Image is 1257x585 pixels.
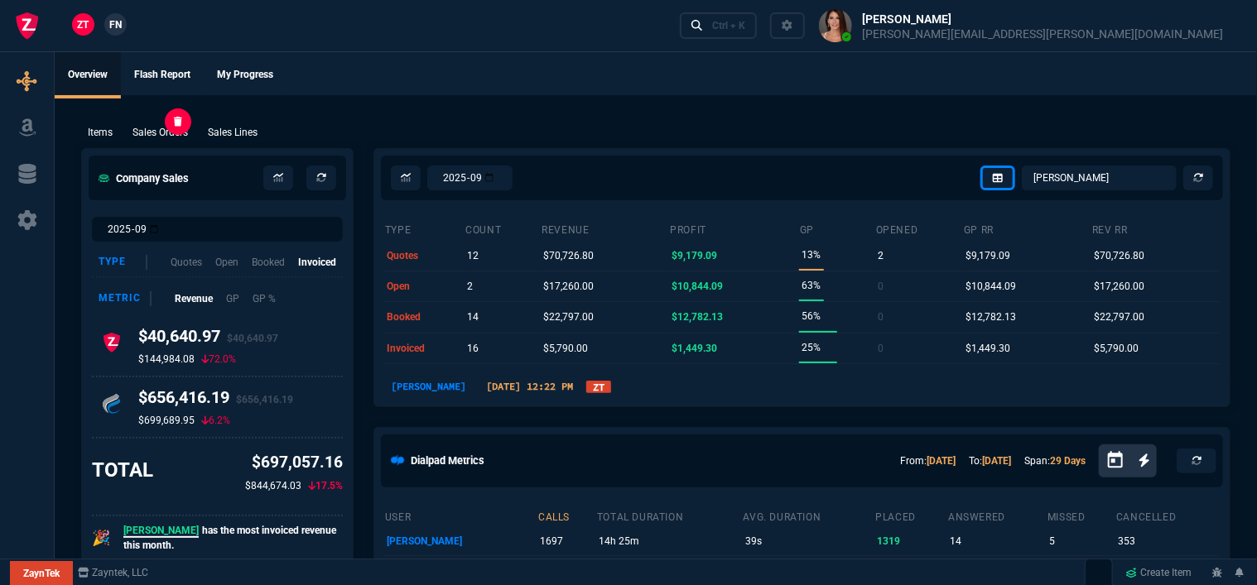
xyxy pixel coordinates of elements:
p: 6.2% [201,414,230,427]
p: 0 [878,337,884,360]
p: 14h 25m [599,530,739,553]
td: open [384,271,465,301]
span: $40,640.97 [227,333,278,344]
p: 16 [468,337,479,360]
p: 353 [1118,530,1216,553]
p: $10,844.09 [966,275,1016,298]
p: 🎉 [92,526,110,549]
th: Profit [669,217,799,240]
th: revenue [541,217,669,240]
h5: Dialpad Metrics [411,453,484,468]
p: $9,179.09 [672,244,718,267]
th: GP [799,217,875,240]
th: calls [537,504,596,527]
td: invoiced [384,333,465,363]
p: Quotes [171,255,202,270]
p: 56% [802,304,821,328]
p: Invoiced [298,255,336,270]
p: 25% [802,336,821,359]
th: placed [874,504,947,527]
p: 12 [468,244,479,267]
h4: $40,640.97 [138,326,278,352]
th: opened [875,217,963,240]
p: 1319 [878,530,945,553]
p: 63% [802,274,821,297]
p: To: [969,453,1011,468]
h3: TOTAL [92,458,153,482]
p: 14 [468,305,479,328]
p: $699,689.95 [138,414,195,427]
a: [DATE] [982,455,1011,467]
p: $9,179.09 [966,244,1010,267]
p: Sales Lines [208,125,258,140]
p: $844,674.03 [245,478,301,493]
span: [PERSON_NAME] [123,525,199,538]
a: Overview [55,52,121,98]
p: $697,057.16 [245,451,343,475]
a: My Progress [204,52,287,98]
p: Span: [1024,453,1086,468]
span: $656,416.19 [236,394,293,405]
a: msbcCompanyName [73,565,154,580]
span: FN [109,17,122,32]
span: ZT [78,17,89,32]
p: Items [88,125,113,140]
p: GP % [253,291,276,306]
th: type [384,217,465,240]
p: $22,797.00 [544,305,595,328]
th: total duration [596,504,743,527]
p: $10,844.09 [672,275,724,298]
th: missed [1047,504,1115,527]
p: $22,797.00 [1094,305,1144,328]
p: 14 [950,530,1044,553]
p: 72.0% [201,352,236,366]
th: GP RR [963,217,1091,240]
p: 17.5% [308,478,343,493]
th: avg. duration [743,504,875,527]
p: [PERSON_NAME] [387,530,535,553]
p: GP [226,291,239,306]
p: 2 [468,275,474,298]
p: Open [215,255,238,270]
p: 0 [878,275,884,298]
p: $144,984.08 [138,352,195,366]
p: Revenue [175,291,213,306]
p: 39s [745,530,872,553]
div: Metric [99,291,152,306]
p: Sales Orders [132,125,188,140]
th: count [465,217,541,240]
a: Flash Report [121,52,204,98]
p: $5,790.00 [1094,337,1139,360]
p: Booked [252,255,285,270]
p: $5,790.00 [544,337,589,360]
th: answered [947,504,1047,527]
p: 5 [1049,530,1113,553]
p: $12,782.13 [672,305,724,328]
a: 29 Days [1050,455,1086,467]
th: Rev RR [1091,217,1220,240]
p: $1,449.30 [672,337,718,360]
p: 2 [878,244,884,267]
div: Type [99,255,147,270]
h4: $656,416.19 [138,387,293,414]
p: 0 [878,305,884,328]
p: From: [900,453,956,468]
p: [DATE] 12:22 PM [479,379,580,394]
h5: Company Sales [99,170,189,186]
p: [PERSON_NAME] [384,379,473,394]
div: Ctrl + K [712,19,745,32]
td: booked [384,302,465,333]
p: 13% [802,243,821,266]
a: ZT [586,381,611,393]
th: cancelled [1115,504,1220,527]
p: $70,726.80 [1094,244,1144,267]
a: Create Item [1120,560,1199,585]
p: 1697 [540,530,594,553]
td: quotes [384,240,465,271]
p: has the most invoiced revenue this month. [123,523,343,553]
p: $17,260.00 [1094,275,1144,298]
th: user [384,504,537,527]
button: Open calendar [1105,448,1139,472]
p: $70,726.80 [544,244,595,267]
p: $17,260.00 [544,275,595,298]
